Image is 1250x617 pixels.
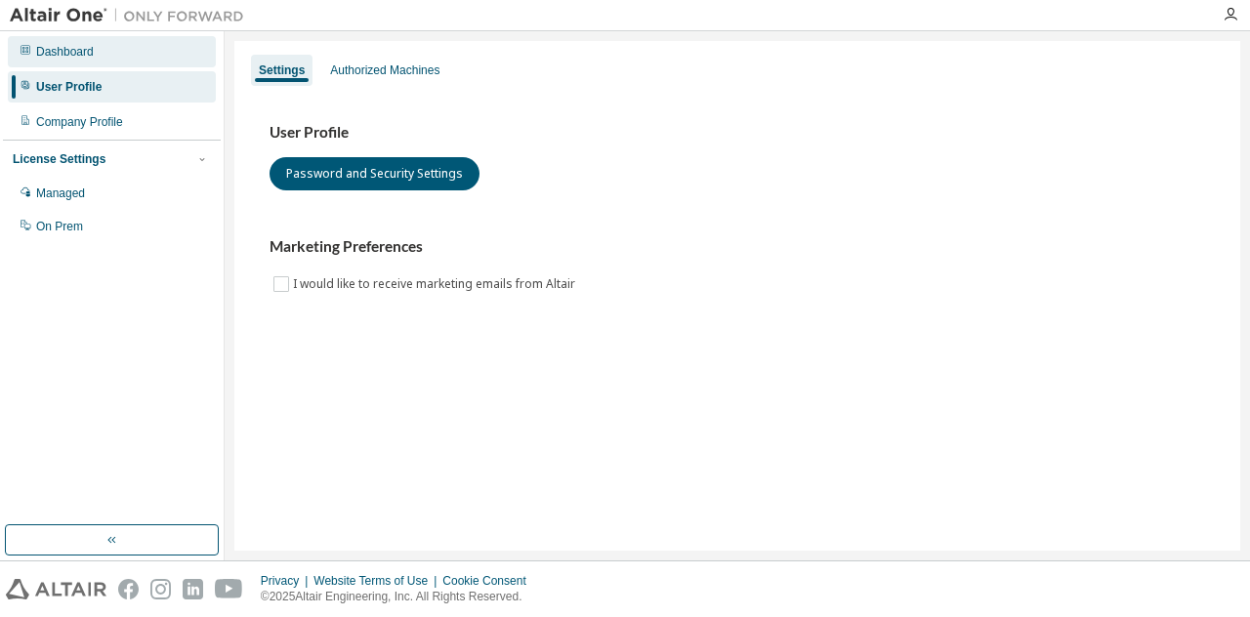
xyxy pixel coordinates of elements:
h3: User Profile [270,123,1205,143]
div: Settings [259,62,305,78]
div: License Settings [13,151,105,167]
img: linkedin.svg [183,579,203,599]
img: Altair One [10,6,254,25]
img: facebook.svg [118,579,139,599]
img: altair_logo.svg [6,579,106,599]
div: On Prem [36,219,83,234]
button: Password and Security Settings [270,157,479,190]
h3: Marketing Preferences [270,237,1205,257]
div: Authorized Machines [330,62,439,78]
div: Company Profile [36,114,123,130]
img: youtube.svg [215,579,243,599]
img: instagram.svg [150,579,171,599]
div: Website Terms of Use [313,573,442,589]
div: Managed [36,185,85,201]
div: User Profile [36,79,102,95]
div: Dashboard [36,44,94,60]
label: I would like to receive marketing emails from Altair [293,272,579,296]
div: Cookie Consent [442,573,537,589]
p: © 2025 Altair Engineering, Inc. All Rights Reserved. [261,589,538,605]
div: Privacy [261,573,313,589]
